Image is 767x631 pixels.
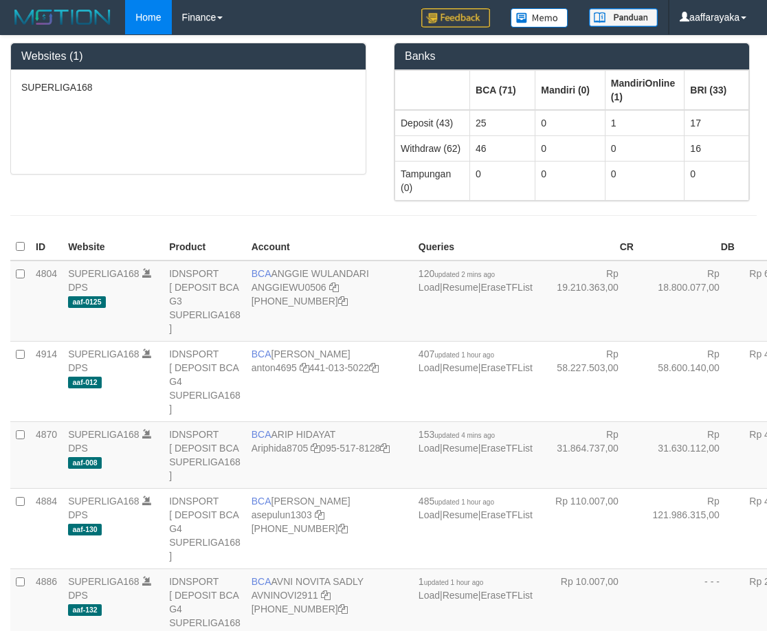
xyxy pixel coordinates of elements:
td: 25 [470,110,535,136]
img: Feedback.jpg [421,8,490,27]
td: 0 [535,135,605,161]
a: EraseTFList [480,443,532,454]
img: Button%20Memo.svg [511,8,568,27]
a: AVNINOVI2911 [252,590,318,601]
td: IDNSPORT [ DEPOSIT BCA G4 SUPERLIGA168 ] [164,488,246,568]
th: ID [30,234,63,261]
td: Rp 110.007,00 [538,488,639,568]
td: 1 [605,110,685,136]
td: Withdraw (62) [395,135,470,161]
a: Load [419,443,440,454]
a: ANGGIEWU0506 [252,282,326,293]
td: Deposit (43) [395,110,470,136]
a: Copy ANGGIEWU0506 to clipboard [329,282,339,293]
th: Queries [413,234,538,261]
span: BCA [252,496,271,507]
a: SUPERLIGA168 [68,348,140,359]
td: 17 [685,110,749,136]
td: Rp 58.600.140,00 [639,341,740,421]
a: Resume [443,590,478,601]
a: EraseTFList [480,590,532,601]
td: DPS [63,341,164,421]
a: Resume [443,443,478,454]
a: Load [419,362,440,373]
th: DB [639,234,740,261]
td: 4870 [30,421,63,488]
td: 0 [535,110,605,136]
a: Ariphida8705 [252,443,309,454]
a: SUPERLIGA168 [68,496,140,507]
td: ANGGIE WULANDARI [PHONE_NUMBER] [246,261,413,342]
th: Product [164,234,246,261]
td: Rp 121.986.315,00 [639,488,740,568]
td: IDNSPORT [ DEPOSIT BCA SUPERLIGA168 ] [164,421,246,488]
th: Group: activate to sort column ascending [535,70,605,110]
span: updated 1 hour ago [424,579,484,586]
a: Copy 0955178128 to clipboard [380,443,390,454]
span: BCA [252,429,271,440]
td: DPS [63,261,164,342]
td: Tampungan (0) [395,161,470,200]
span: updated 1 hour ago [434,351,494,359]
td: Rp 58.227.503,00 [538,341,639,421]
td: Rp 19.210.363,00 [538,261,639,342]
span: 153 [419,429,495,440]
a: Load [419,590,440,601]
td: 4884 [30,488,63,568]
td: 46 [470,135,535,161]
span: | | [419,496,533,520]
span: BCA [252,268,271,279]
td: 0 [685,161,749,200]
th: Group: activate to sort column ascending [470,70,535,110]
a: EraseTFList [480,362,532,373]
h3: Websites (1) [21,50,355,63]
td: Rp 18.800.077,00 [639,261,740,342]
span: 485 [419,496,494,507]
th: Group: activate to sort column ascending [395,70,470,110]
th: CR [538,234,639,261]
span: aaf-0125 [68,296,106,308]
td: [PERSON_NAME] [PHONE_NUMBER] [246,488,413,568]
a: Copy 4062213373 to clipboard [338,296,348,307]
td: DPS [63,421,164,488]
th: Group: activate to sort column ascending [605,70,685,110]
td: 0 [605,135,685,161]
img: MOTION_logo.png [10,7,115,27]
span: | | [419,348,533,373]
td: 16 [685,135,749,161]
span: 120 [419,268,495,279]
a: asepulun1303 [252,509,312,520]
a: Copy AVNINOVI2911 to clipboard [321,590,331,601]
td: 0 [535,161,605,200]
a: Copy anton4695 to clipboard [300,362,309,373]
a: EraseTFList [480,282,532,293]
td: IDNSPORT [ DEPOSIT BCA G3 SUPERLIGA168 ] [164,261,246,342]
span: BCA [252,576,271,587]
p: SUPERLIGA168 [21,80,355,94]
span: aaf-008 [68,457,102,469]
a: Load [419,509,440,520]
td: ARIP HIDAYAT 095-517-8128 [246,421,413,488]
span: | | [419,429,533,454]
img: panduan.png [589,8,658,27]
span: updated 2 mins ago [434,271,495,278]
span: aaf-012 [68,377,102,388]
td: IDNSPORT [ DEPOSIT BCA G4 SUPERLIGA168 ] [164,341,246,421]
td: DPS [63,488,164,568]
a: SUPERLIGA168 [68,429,140,440]
a: Load [419,282,440,293]
td: 0 [605,161,685,200]
td: 4914 [30,341,63,421]
a: Resume [443,362,478,373]
span: updated 4 mins ago [434,432,495,439]
th: Website [63,234,164,261]
span: | | [419,576,533,601]
span: updated 1 hour ago [434,498,494,506]
a: Copy 4062280135 to clipboard [338,604,348,615]
span: aaf-130 [68,524,102,535]
th: Group: activate to sort column ascending [685,70,749,110]
a: Copy Ariphida8705 to clipboard [311,443,320,454]
span: | | [419,268,533,293]
a: SUPERLIGA168 [68,268,140,279]
td: [PERSON_NAME] 441-013-5022 [246,341,413,421]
